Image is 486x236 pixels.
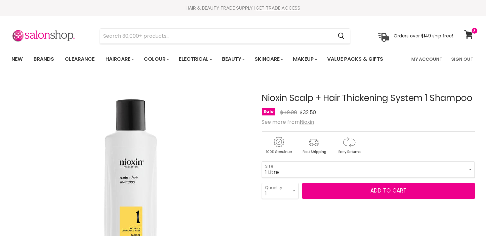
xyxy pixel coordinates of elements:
[262,93,475,103] h1: Nioxin Scalp + Hair Thickening System 1 Shampoo
[262,136,296,155] img: genuine.gif
[394,33,453,39] p: Orders over $149 ship free!
[297,136,331,155] img: shipping.gif
[7,52,27,66] a: New
[262,183,298,199] select: Quantity
[139,52,173,66] a: Colour
[322,52,388,66] a: Value Packs & Gifts
[288,52,321,66] a: Makeup
[101,52,138,66] a: Haircare
[333,29,350,43] button: Search
[7,50,398,68] ul: Main menu
[60,52,99,66] a: Clearance
[262,108,275,115] span: Sale
[256,4,300,11] a: GET TRADE ACCESS
[300,118,314,126] a: Nioxin
[4,50,483,68] nav: Main
[370,187,406,194] span: Add to cart
[280,109,297,116] span: $49.00
[174,52,216,66] a: Electrical
[100,28,350,44] form: Product
[250,52,287,66] a: Skincare
[447,52,477,66] a: Sign Out
[217,52,249,66] a: Beauty
[407,52,446,66] a: My Account
[302,183,475,199] button: Add to cart
[262,118,314,126] span: See more from
[29,52,59,66] a: Brands
[300,109,316,116] span: $32.50
[100,29,333,43] input: Search
[4,5,483,11] div: HAIR & BEAUTY TRADE SUPPLY |
[332,136,366,155] img: returns.gif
